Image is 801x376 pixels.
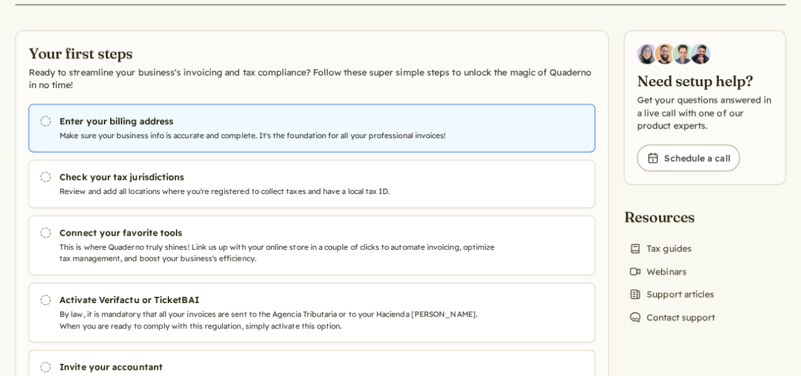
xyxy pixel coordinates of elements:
[60,361,500,373] h3: Invite your accountant
[624,263,691,280] a: Webinars
[28,216,595,275] a: Connect your favorite tools This is where Quaderno truly shines! Link us up with your online stor...
[60,226,500,239] h3: Connect your favorite tools
[655,44,675,64] img: Jairo Fumero, Account Executive at Quaderno
[28,66,595,91] p: Ready to streamline your business's invoicing and tax compliance? Follow these super simple steps...
[28,44,595,63] h2: Your first steps
[624,207,720,227] h2: Resources
[637,72,773,91] h2: Need setup help?
[28,160,595,208] a: Check your tax jurisdictions Review and add all locations where you're registered to collect taxe...
[60,242,500,264] p: This is where Quaderno truly shines! Link us up with your online store in a couple of clicks to a...
[624,308,720,326] a: Contact support
[672,44,693,64] img: Ivo Oltmans, Business Developer at Quaderno
[60,171,500,183] h3: Check your tax jurisdictions
[28,283,595,342] a: Activate Verifactu or TicketBAI By law, it is mandatory that all your invoices are sent to the Ag...
[690,44,710,64] img: Javier Rubio, DevRel at Quaderno
[624,285,719,303] a: Support articles
[60,294,500,306] h3: Activate Verifactu or TicketBAI
[637,44,657,64] img: Diana Carrasco, Account Executive at Quaderno
[60,309,500,332] p: By law, it is mandatory that all your invoices are sent to the Agencia Tributaria or to your Haci...
[60,130,500,141] p: Make sure your business info is accurate and complete. It's the foundation for all your professio...
[60,115,500,127] h3: Enter your billing address
[28,104,595,152] a: Enter your billing address Make sure your business info is accurate and complete. It's the founda...
[637,94,773,132] p: Get your questions answered in a live call with one of our product experts.
[60,186,500,197] p: Review and add all locations where you're registered to collect taxes and have a local tax ID.
[624,240,697,257] a: Tax guides
[637,145,740,171] a: Schedule a call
